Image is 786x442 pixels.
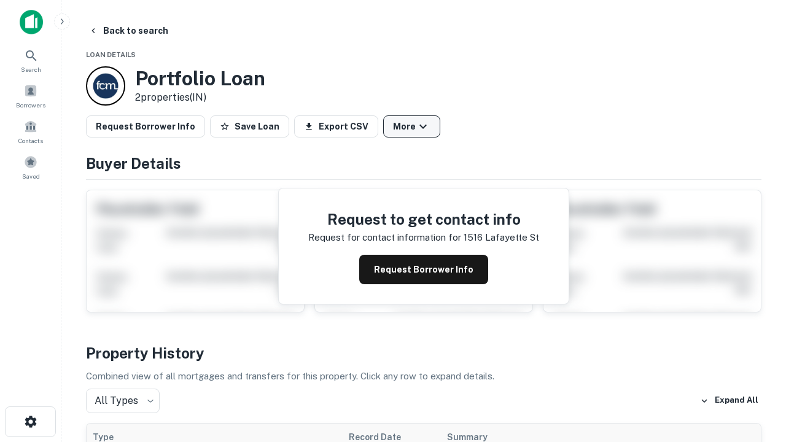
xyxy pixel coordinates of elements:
h3: Portfolio Loan [135,67,265,90]
h4: Buyer Details [86,152,761,174]
p: 2 properties (IN) [135,90,265,105]
span: Contacts [18,136,43,145]
p: Combined view of all mortgages and transfers for this property. Click any row to expand details. [86,369,761,384]
a: Borrowers [4,79,58,112]
a: Search [4,44,58,77]
p: 1516 lafayette st [464,230,539,245]
button: Save Loan [210,115,289,138]
span: Saved [22,171,40,181]
button: More [383,115,440,138]
button: Request Borrower Info [86,115,205,138]
button: Expand All [697,392,761,410]
h4: Request to get contact info [308,208,539,230]
span: Search [21,64,41,74]
span: Borrowers [16,100,45,110]
button: Export CSV [294,115,378,138]
a: Contacts [4,115,58,148]
img: capitalize-icon.png [20,10,43,34]
button: Back to search [84,20,173,42]
h4: Property History [86,342,761,364]
iframe: Chat Widget [725,344,786,403]
button: Request Borrower Info [359,255,488,284]
p: Request for contact information for [308,230,461,245]
div: All Types [86,389,160,413]
span: Loan Details [86,51,136,58]
a: Saved [4,150,58,184]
